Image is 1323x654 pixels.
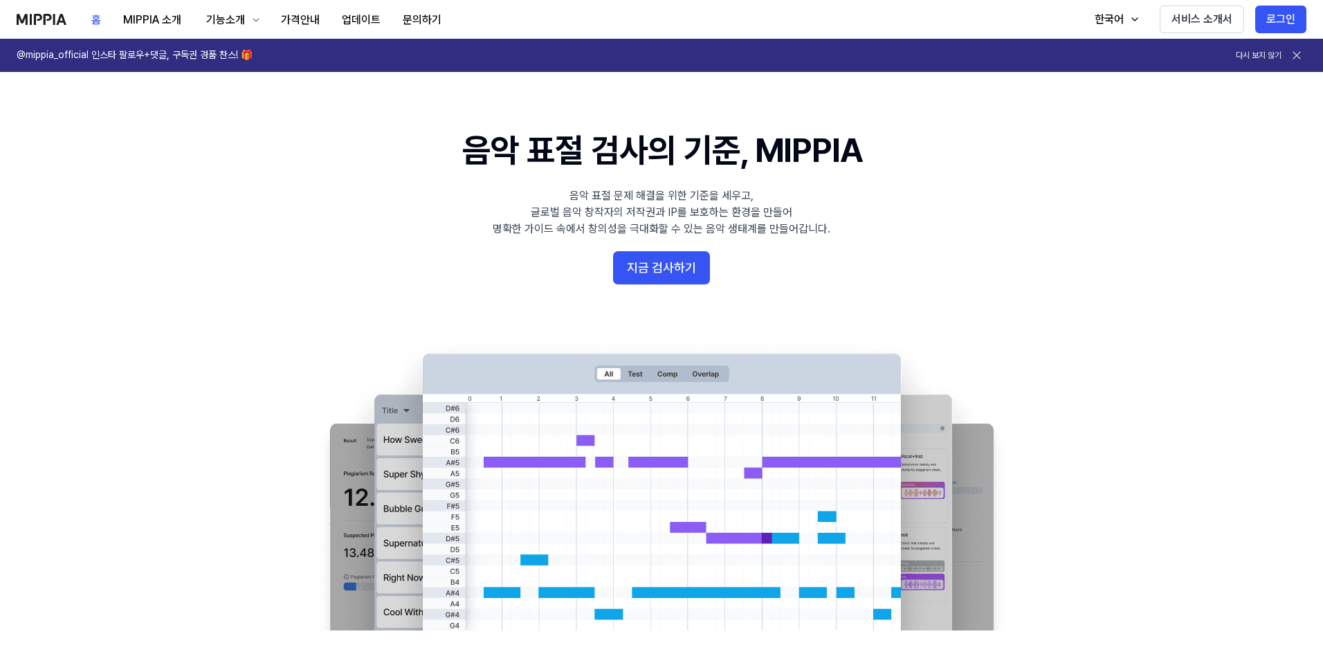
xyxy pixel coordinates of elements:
[613,251,710,284] button: 지금 검사하기
[392,6,453,34] button: 문의하기
[1081,6,1149,33] button: 한국어
[302,340,1021,630] img: main Image
[17,14,66,25] img: logo
[192,6,270,34] button: 기능소개
[493,188,830,237] div: 음악 표절 문제 해결을 위한 기준을 세우고, 글로벌 음악 창작자의 저작권과 IP를 보호하는 환경을 만들어 명확한 가이드 속에서 창의성을 극대화할 수 있는 음악 생태계를 만들어...
[203,12,248,28] div: 기능소개
[1236,50,1281,62] button: 다시 보지 않기
[1160,6,1244,33] button: 서비스 소개서
[462,127,861,174] h1: 음악 표절 검사의 기준, MIPPIA
[331,6,392,34] button: 업데이트
[80,1,112,39] a: 홈
[112,6,192,34] button: MIPPIA 소개
[270,6,331,34] button: 가격안내
[331,1,392,39] a: 업데이트
[80,6,112,34] button: 홈
[1092,11,1126,28] div: 한국어
[17,48,253,62] h1: @mippia_official 인스타 팔로우+댓글, 구독권 경품 찬스! 🎁
[1255,6,1306,33] button: 로그인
